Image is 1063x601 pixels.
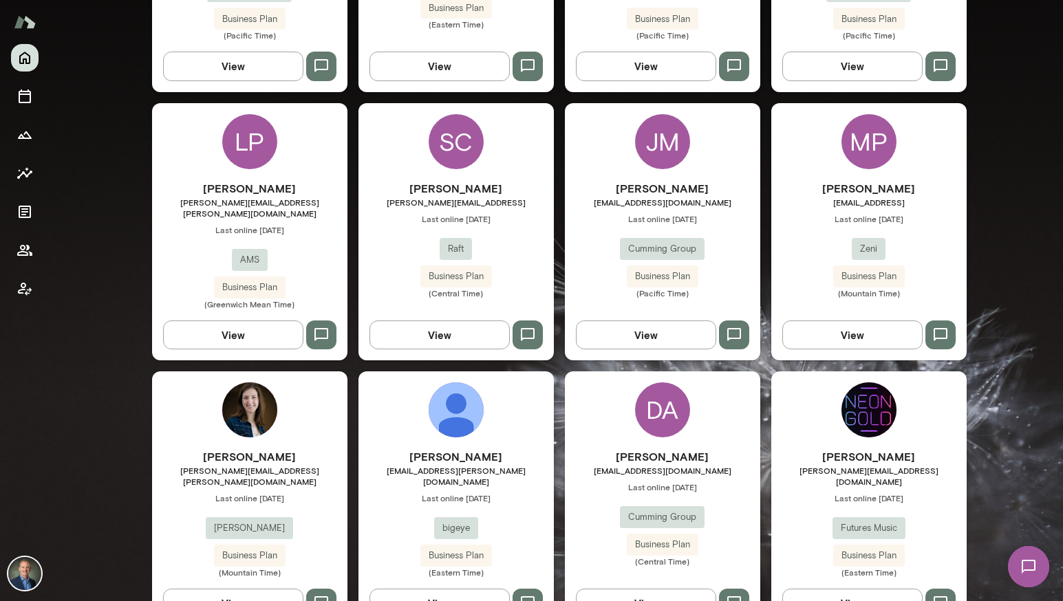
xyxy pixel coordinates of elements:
[358,287,554,298] span: (Central Time)
[152,224,347,235] span: Last online [DATE]
[620,510,705,524] span: Cumming Group
[429,114,484,169] div: SC
[771,567,967,578] span: (Eastern Time)
[14,9,36,35] img: Mento
[152,567,347,578] span: (Mountain Time)
[358,567,554,578] span: (Eastern Time)
[232,253,268,267] span: AMS
[152,465,347,487] span: [PERSON_NAME][EMAIL_ADDRESS][PERSON_NAME][DOMAIN_NAME]
[771,30,967,41] span: (Pacific Time)
[420,1,492,15] span: Business Plan
[152,30,347,41] span: (Pacific Time)
[152,180,347,197] h6: [PERSON_NAME]
[434,521,478,535] span: bigeye
[358,465,554,487] span: [EMAIL_ADDRESS][PERSON_NAME][DOMAIN_NAME]
[440,242,472,256] span: Raft
[771,197,967,208] span: [EMAIL_ADDRESS]
[841,382,896,437] img: Derek Davies
[771,448,967,465] h6: [PERSON_NAME]
[565,556,760,567] span: (Central Time)
[152,197,347,219] span: [PERSON_NAME][EMAIL_ADDRESS][PERSON_NAME][DOMAIN_NAME]
[833,521,905,535] span: Futures Music
[852,242,885,256] span: Zeni
[11,275,39,303] button: Client app
[771,492,967,503] span: Last online [DATE]
[771,287,967,298] span: (Mountain Time)
[163,320,303,349] button: View
[11,121,39,149] button: Growth Plan
[627,538,698,551] span: Business Plan
[771,213,967,224] span: Last online [DATE]
[635,382,690,437] div: DA
[214,549,286,562] span: Business Plan
[565,197,760,208] span: [EMAIL_ADDRESS][DOMAIN_NAME]
[11,160,39,187] button: Insights
[782,320,923,349] button: View
[620,242,705,256] span: Cumming Group
[11,198,39,226] button: Documents
[11,237,39,264] button: Members
[627,12,698,26] span: Business Plan
[206,521,293,535] span: [PERSON_NAME]
[358,492,554,503] span: Last online [DATE]
[782,52,923,80] button: View
[565,465,760,476] span: [EMAIL_ADDRESS][DOMAIN_NAME]
[565,30,760,41] span: (Pacific Time)
[152,492,347,503] span: Last online [DATE]
[152,448,347,465] h6: [PERSON_NAME]
[565,481,760,492] span: Last online [DATE]
[11,44,39,72] button: Home
[429,382,484,437] img: Drew Stark
[163,52,303,80] button: View
[771,180,967,197] h6: [PERSON_NAME]
[565,213,760,224] span: Last online [DATE]
[420,270,492,283] span: Business Plan
[420,549,492,562] span: Business Plan
[369,320,510,349] button: View
[358,213,554,224] span: Last online [DATE]
[833,12,905,26] span: Business Plan
[576,320,716,349] button: View
[214,12,286,26] span: Business Plan
[833,270,905,283] span: Business Plan
[358,448,554,465] h6: [PERSON_NAME]
[565,180,760,197] h6: [PERSON_NAME]
[222,382,277,437] img: Anna Chilstedt
[771,465,967,487] span: [PERSON_NAME][EMAIL_ADDRESS][DOMAIN_NAME]
[369,52,510,80] button: View
[222,114,277,169] div: LP
[358,197,554,208] span: [PERSON_NAME][EMAIL_ADDRESS]
[8,557,41,590] img: Michael Alden
[152,298,347,309] span: (Greenwich Mean Time)
[627,270,698,283] span: Business Plan
[358,19,554,30] span: (Eastern Time)
[565,448,760,465] h6: [PERSON_NAME]
[565,287,760,298] span: (Pacific Time)
[841,114,896,169] div: MP
[11,83,39,110] button: Sessions
[635,114,690,169] div: JM
[576,52,716,80] button: View
[833,549,905,562] span: Business Plan
[214,281,286,294] span: Business Plan
[358,180,554,197] h6: [PERSON_NAME]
